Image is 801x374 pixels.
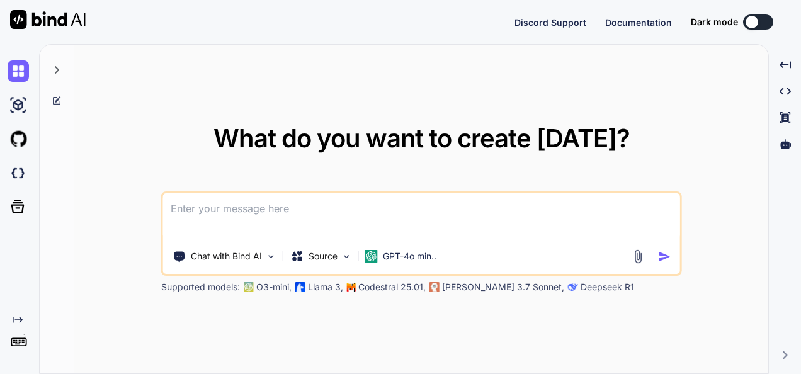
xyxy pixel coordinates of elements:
img: ai-studio [8,94,29,116]
p: GPT-4o min.. [383,250,436,263]
span: Documentation [605,17,672,28]
img: githubLight [8,128,29,150]
img: attachment [630,249,645,264]
span: What do you want to create [DATE]? [213,123,630,154]
img: GPT-4 [244,282,254,292]
img: Pick Models [341,251,352,262]
img: claude [568,282,578,292]
button: Documentation [605,16,672,29]
p: Source [309,250,338,263]
img: Llama2 [295,282,305,292]
p: Supported models: [161,281,240,293]
img: claude [429,282,440,292]
span: Discord Support [514,17,586,28]
p: O3-mini, [256,281,292,293]
img: GPT-4o mini [365,250,378,263]
p: Deepseek R1 [581,281,634,293]
img: Mistral-AI [347,283,356,292]
p: Llama 3, [308,281,343,293]
span: Dark mode [691,16,738,28]
img: Pick Tools [266,251,276,262]
img: Bind AI [10,10,86,29]
p: Codestral 25.01, [358,281,426,293]
img: icon [657,250,671,263]
p: Chat with Bind AI [191,250,262,263]
p: [PERSON_NAME] 3.7 Sonnet, [442,281,564,293]
img: darkCloudIdeIcon [8,162,29,184]
img: chat [8,60,29,82]
button: Discord Support [514,16,586,29]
